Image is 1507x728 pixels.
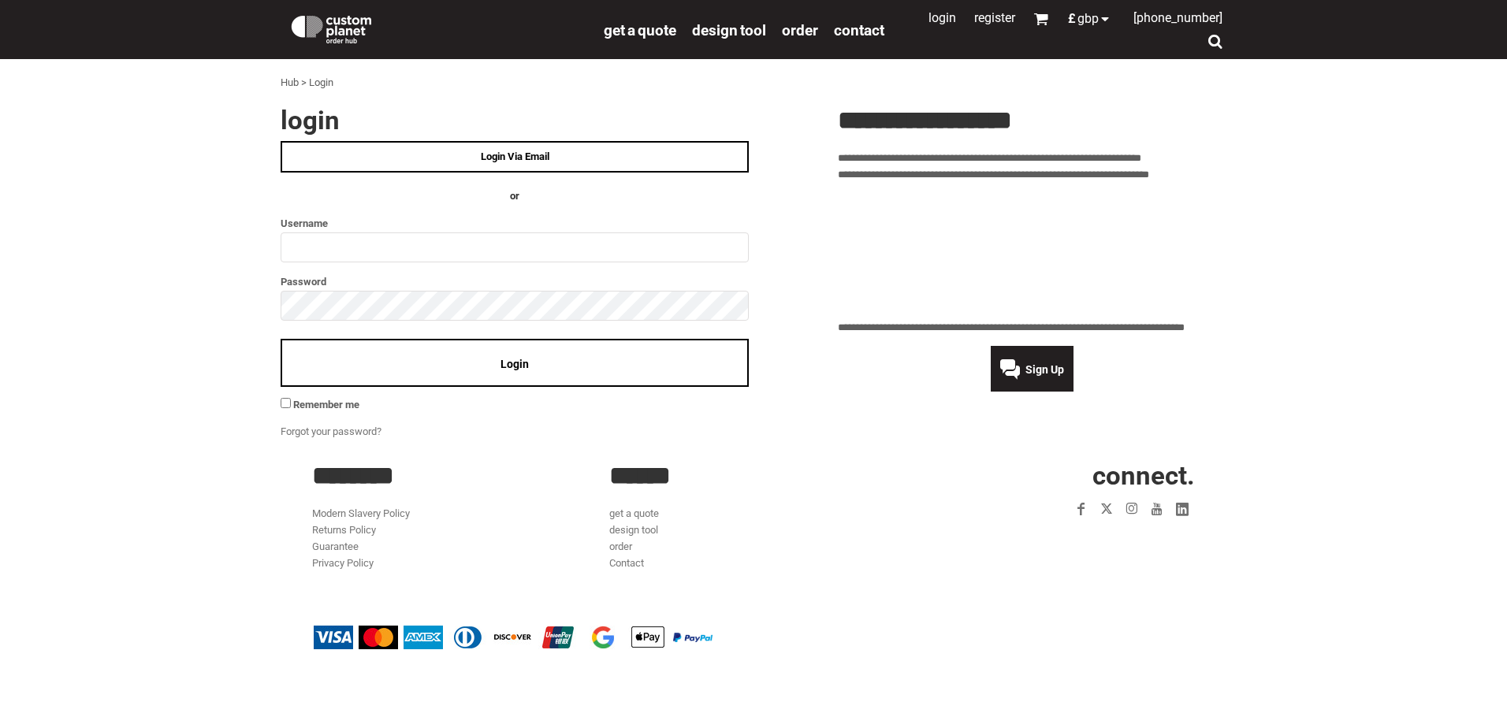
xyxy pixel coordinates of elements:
[312,540,359,552] a: Guarantee
[281,398,291,408] input: Remember me
[500,358,529,370] span: Login
[838,192,1226,310] iframe: Customer reviews powered by Trustpilot
[609,524,658,536] a: design tool
[359,626,398,649] img: Mastercard
[404,626,443,649] img: American Express
[493,626,533,649] img: Discover
[314,626,353,649] img: Visa
[782,20,818,39] a: order
[907,462,1195,488] h2: CONNECT.
[312,524,376,536] a: Returns Policy
[281,4,596,51] a: Custom Planet
[1068,13,1077,25] span: £
[692,20,766,39] a: design tool
[281,107,749,133] h2: Login
[977,531,1195,550] iframe: Customer reviews powered by Trustpilot
[281,188,749,205] h4: OR
[538,626,578,649] img: China UnionPay
[448,626,488,649] img: Diners Club
[834,20,884,39] a: Contact
[1025,363,1064,376] span: Sign Up
[782,21,818,39] span: order
[928,10,956,25] a: Login
[1077,13,1099,25] span: GBP
[281,273,749,291] label: Password
[604,20,676,39] a: get a quote
[281,76,299,88] a: Hub
[974,10,1015,25] a: Register
[609,557,644,569] a: Contact
[281,141,749,173] a: Login Via Email
[673,633,713,642] img: PayPal
[293,399,359,410] span: Remember me
[604,21,676,39] span: get a quote
[309,75,333,91] div: Login
[609,540,632,552] a: order
[481,150,549,162] span: Login Via Email
[288,12,374,43] img: Custom Planet
[301,75,307,91] div: >
[692,21,766,39] span: design tool
[312,507,410,519] a: Modern Slavery Policy
[609,507,659,519] a: get a quote
[583,626,623,649] img: Google Pay
[1133,10,1222,25] span: [PHONE_NUMBER]
[281,425,381,437] a: Forgot your password?
[281,214,749,232] label: Username
[628,626,668,649] img: Apple Pay
[834,21,884,39] span: Contact
[312,557,374,569] a: Privacy Policy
